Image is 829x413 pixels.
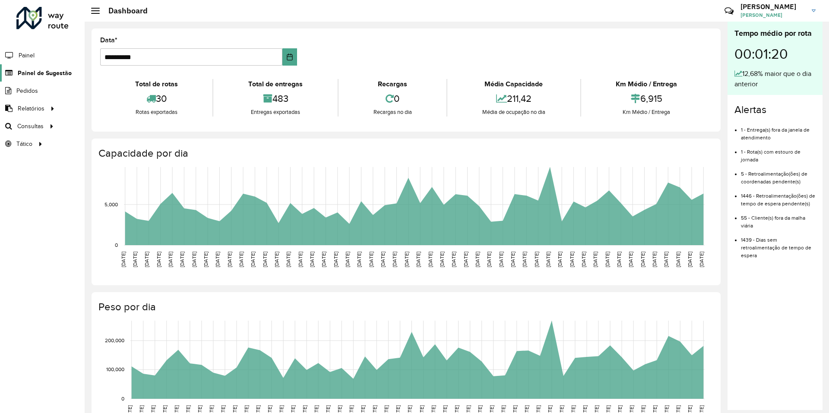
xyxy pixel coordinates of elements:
text: [DATE] [534,252,539,267]
text: [DATE] [652,252,657,267]
text: [DATE] [120,252,126,267]
text: [DATE] [345,252,350,267]
div: 483 [215,89,335,108]
text: [DATE] [309,252,315,267]
li: 1 - Rota(s) com estouro de jornada [741,142,816,164]
div: Km Médio / Entrega [583,79,710,89]
a: Contato Rápido [720,2,738,20]
div: Média de ocupação no dia [449,108,578,117]
text: [DATE] [227,252,232,267]
text: [DATE] [687,252,693,267]
text: [DATE] [628,252,633,267]
text: 0 [121,396,124,401]
text: [DATE] [427,252,433,267]
text: [DATE] [486,252,492,267]
li: 55 - Cliente(s) fora da malha viária [741,208,816,230]
div: 6,915 [583,89,710,108]
text: [DATE] [640,252,645,267]
h4: Peso por dia [98,301,712,313]
text: [DATE] [475,252,480,267]
text: [DATE] [356,252,362,267]
text: 0 [115,242,118,248]
text: 100,000 [106,367,124,372]
text: [DATE] [463,252,468,267]
h4: Capacidade por dia [98,147,712,160]
label: Data [100,35,117,45]
text: [DATE] [451,252,456,267]
div: 0 [341,89,444,108]
button: Choose Date [282,48,297,66]
div: Recargas [341,79,444,89]
text: [DATE] [144,252,149,267]
text: [DATE] [368,252,374,267]
text: [DATE] [321,252,326,267]
text: [DATE] [274,252,279,267]
span: [PERSON_NAME] [740,11,805,19]
div: Total de entregas [215,79,335,89]
text: [DATE] [168,252,173,267]
text: [DATE] [522,252,527,267]
text: [DATE] [333,252,339,267]
li: 1439 - Dias sem retroalimentação de tempo de espera [741,230,816,259]
h4: Alertas [734,104,816,116]
text: [DATE] [404,252,409,267]
text: [DATE] [545,252,551,267]
text: [DATE] [581,252,586,267]
li: 1 - Entrega(s) fora da janela de atendimento [741,120,816,142]
div: Total de rotas [102,79,210,89]
div: Tempo médio por rota [734,28,816,39]
text: [DATE] [439,252,445,267]
text: [DATE] [415,252,421,267]
text: [DATE] [262,252,268,267]
text: [DATE] [663,252,669,267]
li: 1446 - Retroalimentação(ões) de tempo de espera pendente(s) [741,186,816,208]
h2: Dashboard [100,6,148,16]
text: 5,000 [104,202,118,207]
div: 00:01:20 [734,39,816,69]
text: [DATE] [191,252,197,267]
text: [DATE] [215,252,220,267]
span: Pedidos [16,86,38,95]
text: [DATE] [510,252,516,267]
text: [DATE] [238,252,244,267]
text: [DATE] [392,252,397,267]
text: [DATE] [569,252,575,267]
div: Rotas exportadas [102,108,210,117]
div: 211,42 [449,89,578,108]
text: [DATE] [604,252,610,267]
span: Consultas [17,122,44,131]
text: [DATE] [179,252,185,267]
h3: [PERSON_NAME] [740,3,805,11]
div: Km Médio / Entrega [583,108,710,117]
span: Tático [16,139,32,148]
text: [DATE] [498,252,504,267]
div: 30 [102,89,210,108]
text: 200,000 [105,337,124,343]
li: 5 - Retroalimentação(ões) de coordenadas pendente(s) [741,164,816,186]
span: Painel de Sugestão [18,69,72,78]
text: [DATE] [132,252,138,267]
text: [DATE] [592,252,598,267]
text: [DATE] [285,252,291,267]
div: Entregas exportadas [215,108,335,117]
text: [DATE] [297,252,303,267]
text: [DATE] [156,252,161,267]
text: [DATE] [699,252,704,267]
text: [DATE] [616,252,622,267]
text: [DATE] [380,252,386,267]
span: Painel [19,51,35,60]
text: [DATE] [557,252,563,267]
text: [DATE] [203,252,209,267]
div: 12,68% maior que o dia anterior [734,69,816,89]
div: Recargas no dia [341,108,444,117]
div: Média Capacidade [449,79,578,89]
text: [DATE] [675,252,681,267]
text: [DATE] [250,252,256,267]
span: Relatórios [18,104,44,113]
